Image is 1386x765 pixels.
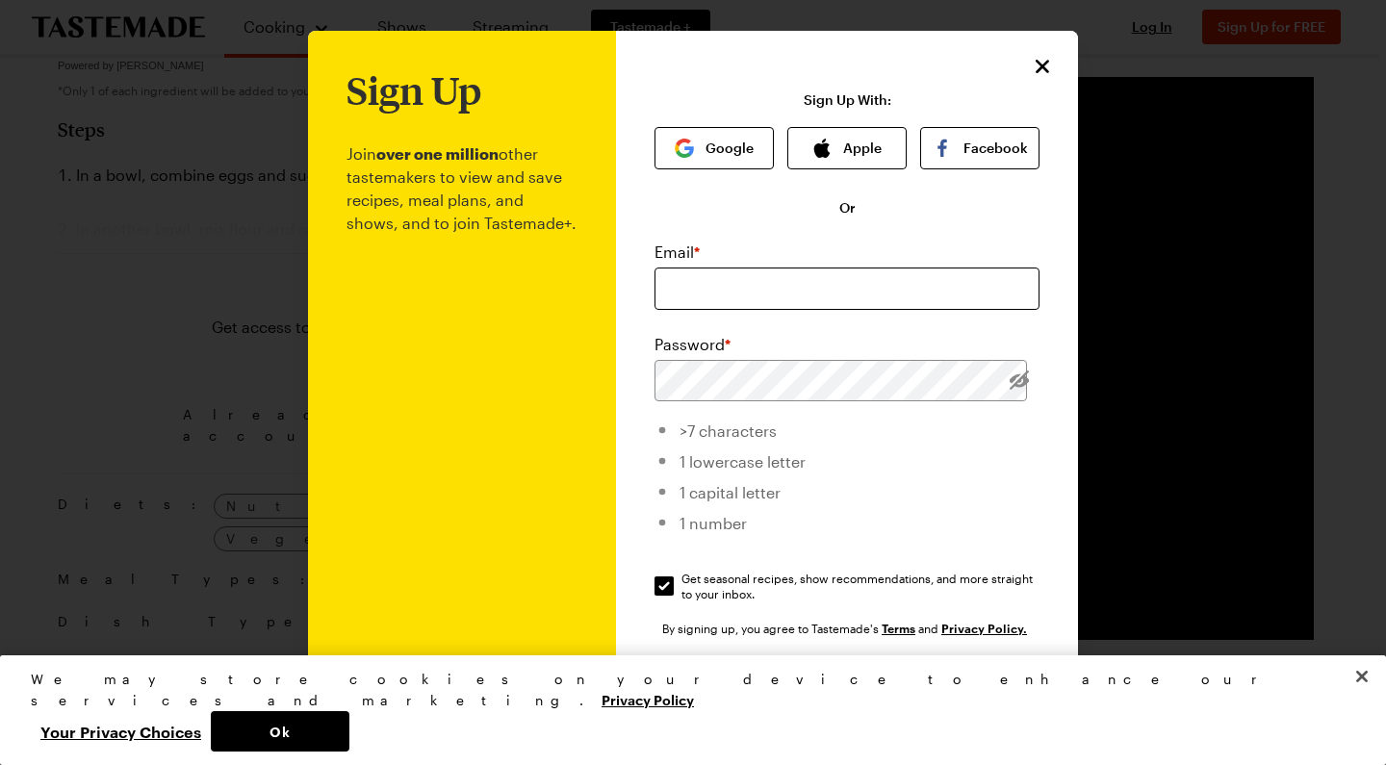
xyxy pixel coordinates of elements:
span: Or [839,198,856,217]
span: >7 characters [680,421,777,440]
label: Password [654,333,731,356]
button: Google [654,127,774,169]
span: 1 capital letter [680,483,781,501]
label: Email [654,241,700,264]
button: Close [1030,54,1055,79]
button: Your Privacy Choices [31,711,211,752]
button: Close [1341,655,1383,698]
a: Tastemade Privacy Policy [941,620,1027,636]
a: More information about your privacy, opens in a new tab [602,690,694,708]
input: Get seasonal recipes, show recommendations, and more straight to your inbox. [654,576,674,596]
button: Apple [787,127,907,169]
button: Ok [211,711,349,752]
p: Sign Up With: [804,92,891,108]
span: 1 number [680,514,747,532]
h1: Sign Up [346,69,481,112]
button: Facebook [920,127,1039,169]
div: We may store cookies on your device to enhance our services and marketing. [31,669,1339,711]
div: Privacy [31,669,1339,752]
span: Get seasonal recipes, show recommendations, and more straight to your inbox. [681,571,1041,601]
div: By signing up, you agree to Tastemade's and [662,619,1032,638]
a: Tastemade Terms of Service [882,620,915,636]
b: over one million [376,144,499,163]
span: 1 lowercase letter [680,452,806,471]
